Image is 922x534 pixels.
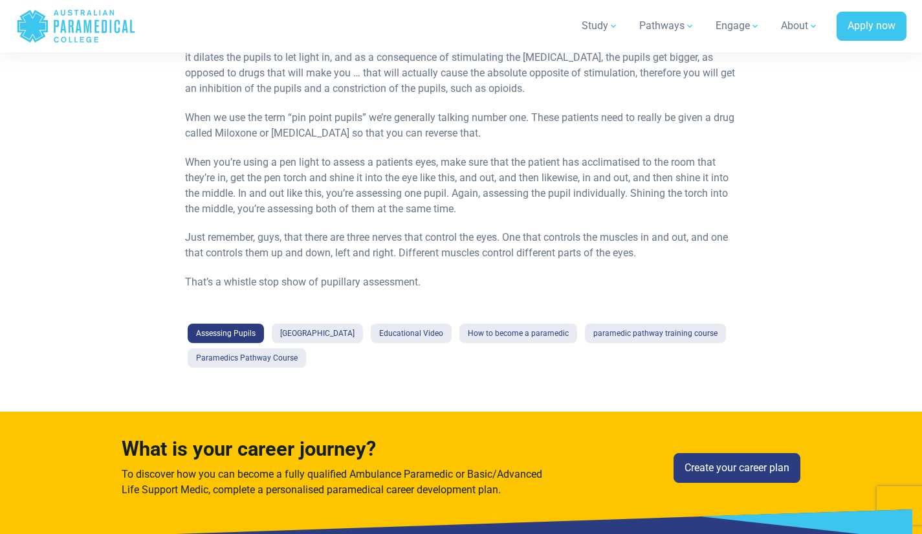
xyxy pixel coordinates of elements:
[674,453,800,483] a: Create your career plan
[185,19,737,96] p: There are some other things that can affect the pupillary response, and that includes excitatory ...
[188,348,306,368] a: Paramedics Pathway Course
[122,438,547,462] h4: What is your career journey?
[574,8,626,44] a: Study
[773,8,826,44] a: About
[371,324,452,343] a: Educational Video
[185,230,737,261] p: Just remember, guys, that there are three nerves that control the eyes. One that controls the mus...
[185,155,737,217] p: When you’re using a pen light to assess a patients eyes, make sure that the patient has acclimati...
[272,324,363,343] a: [GEOGRAPHIC_DATA]
[185,110,737,141] p: When we use the term “pin point pupils” we’re generally talking number one. These patients need t...
[837,12,906,41] a: Apply now
[185,274,737,290] p: That’s a whistle stop show of pupillary assessment.
[585,324,726,343] a: paramedic pathway training course
[459,324,577,343] a: How to become a paramedic
[122,468,542,496] span: To discover how you can become a fully qualified Ambulance Paramedic or Basic/Advanced Life Suppo...
[631,8,703,44] a: Pathways
[188,324,264,343] a: Assessing Pupils
[708,8,768,44] a: Engage
[16,5,136,47] a: Australian Paramedical College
